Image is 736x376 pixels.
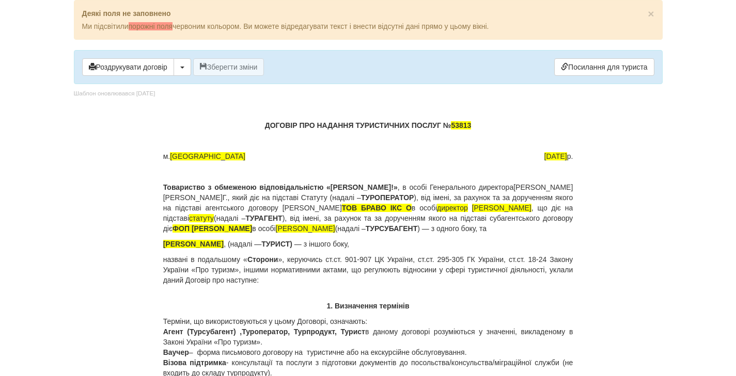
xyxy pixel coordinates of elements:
span: , ( [224,240,230,248]
font: в особі [252,224,275,233]
span: [PERSON_NAME] [276,224,335,233]
b: ТУРАГЕНТ [245,214,282,222]
p: 1. Визначення термінів [163,301,573,311]
span: [PERSON_NAME] [163,240,224,248]
b: Агент (Турсубагент) ,Туроператор, Турпродукт, Турист [163,328,365,336]
b: Сторони [247,255,278,264]
span: ТОВ БРАВО ІКС О [342,204,412,212]
b: Товариство з обмеженою відповідальністю «[PERSON_NAME]!» [163,183,398,191]
button: Close [648,8,654,19]
font: (надалі – ) — з одного боку, та [335,224,487,233]
span: , який діє на підставі Статуту (надалі – [228,193,361,202]
span: ), від імені, за рахунок та за дорученням якого на підставі субагентського договору діє [163,214,573,233]
p: Ми підсвітили червоним кольором. Ви можете відредагувати текст і внести відсутні дані прямо у цьо... [82,21,654,31]
span: р. [544,151,573,161]
button: Зберегти зміни [193,58,264,76]
span: — [294,240,302,248]
span: з іншого боку, [304,240,349,248]
p: Деякі поля не заповнено [82,8,654,19]
span: (надалі – [214,214,245,222]
span: надалі — [230,240,262,248]
span: 53813 [451,121,471,129]
b: ТУРОПЕРАТОР [361,193,414,202]
b: ДОГОВІР ПРО НАДАННЯ ТУРИСТИЧНИХ ПОСЛУГ № [265,121,472,129]
span: в особі [412,204,437,212]
b: ТУРИСТ) [261,240,292,248]
span: [PERSON_NAME] [472,204,531,212]
span: статуту [189,214,214,222]
span: м. [163,151,245,161]
p: , в особі Генерального директора [163,182,573,234]
b: Візова підтримка [163,358,226,367]
span: [GEOGRAPHIC_DATA] [170,152,245,160]
span: », керуючись ст.ст. 901-907 ЦК України, ст.ст. 295-305 ГК України, ст.ст. 18-24 Закону України «П... [163,255,573,284]
a: Посилання для туриста [554,58,654,76]
span: директор [437,204,468,212]
b: ТУРСУБАГЕНТ [366,224,417,233]
span: [DATE] [544,152,567,160]
span: названі в подальшому « [163,255,247,264]
div: Шаблон оновлювався [DATE] [74,89,155,98]
button: Роздрукувати договір [82,58,174,76]
b: Ваучер [163,348,189,356]
span: ФОП [PERSON_NAME] [173,224,252,233]
span: порожні поля [129,22,173,30]
span: × [648,8,654,20]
